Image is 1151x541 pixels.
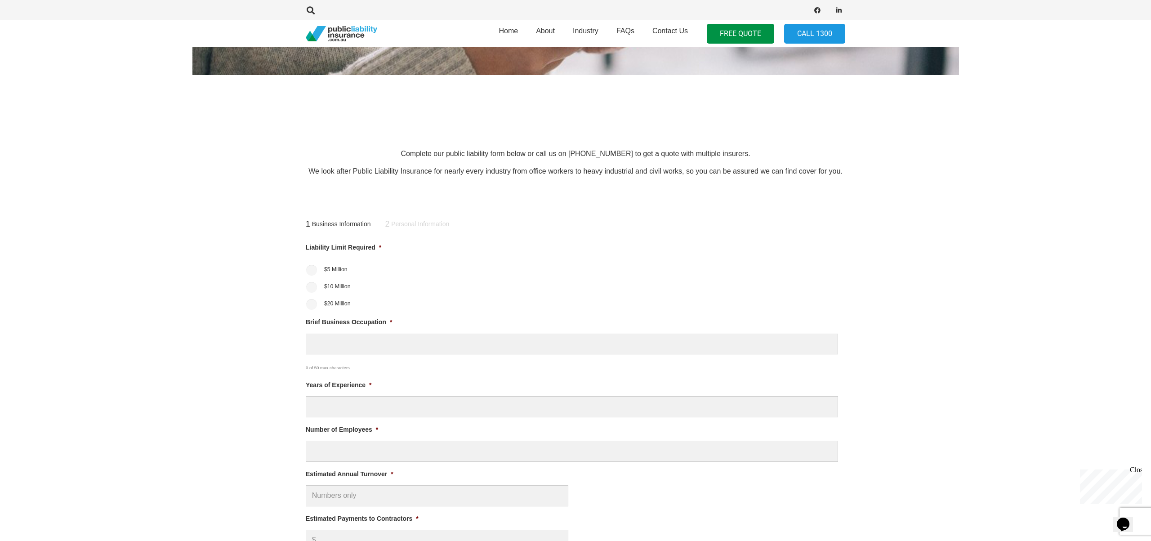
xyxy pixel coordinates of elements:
[324,300,351,308] label: $20 Million
[564,18,607,50] a: Industry
[643,18,697,50] a: Contact Us
[306,26,377,42] a: pli_logotransparent
[306,470,393,478] label: Estimated Annual Turnover
[833,4,845,17] a: LinkedIn
[306,166,845,176] p: We look after Public Liability Insurance for nearly every industry from office workers to heavy i...
[324,282,351,291] label: $10 Million
[652,27,688,35] span: Contact Us
[302,6,320,14] a: Search
[306,243,381,251] label: Liability Limit Required
[784,24,845,44] a: Call 1300
[397,75,442,120] img: aig
[385,219,389,229] span: 2
[306,425,378,434] label: Number of Employees
[13,75,58,120] img: steadfast
[306,485,568,506] input: Numbers only
[306,381,372,389] label: Years of Experience
[4,4,62,65] div: Chat live with an agent now!Close
[781,75,826,120] img: lloyds
[306,318,392,326] label: Brief Business Occupation
[1076,466,1142,504] iframe: chat widget
[306,514,419,523] label: Estimated Payments to Contractors
[573,27,598,35] span: Industry
[1113,505,1142,532] iframe: chat widget
[536,27,555,35] span: About
[499,27,518,35] span: Home
[391,220,449,228] span: Personal Information
[973,75,1017,120] img: zurich
[312,220,371,228] span: Business Information
[205,75,250,120] img: qbe
[306,149,845,159] p: Complete our public liability form below or call us on [PHONE_NUMBER] to get a quote with multipl...
[616,27,634,35] span: FAQs
[306,356,795,373] div: 0 of 50 max characters
[607,18,643,50] a: FAQs
[811,4,824,17] a: Facebook
[490,18,527,50] a: Home
[707,24,774,44] a: FREE QUOTE
[527,18,564,50] a: About
[306,219,310,229] span: 1
[324,265,348,273] label: $5 Million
